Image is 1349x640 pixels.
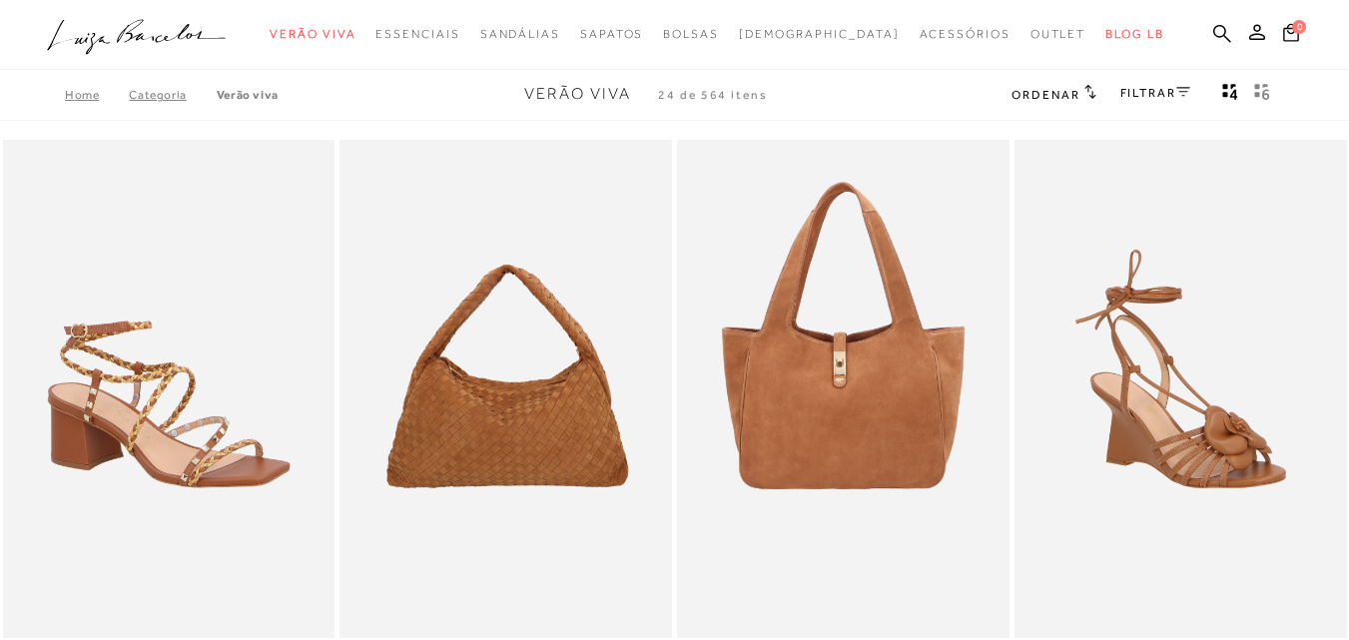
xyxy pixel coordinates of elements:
a: noSubCategoriesText [580,16,643,53]
span: Verão Viva [524,85,631,103]
a: noSubCategoriesText [920,16,1011,53]
a: BOLSA MÉDIA EM CAMURÇA CARAMELO COM FECHO DOURADO BOLSA MÉDIA EM CAMURÇA CARAMELO COM FECHO DOURADO [679,143,1008,635]
span: Bolsas [663,27,719,41]
a: Verão Viva [217,88,279,102]
span: 0 [1292,20,1306,34]
span: Sapatos [580,27,643,41]
a: noSubCategoriesText [270,16,355,53]
button: Mostrar 4 produtos por linha [1216,82,1244,108]
span: Verão Viva [270,27,355,41]
img: BOLSA MÉDIA EM CAMURÇA CARAMELO COM FECHO DOURADO [679,143,1008,635]
span: Sandálias [480,27,560,41]
img: SANDÁLIA EM COURO CARAMELO COM SALTO MÉDIO E TIRAS TRANÇADAS TRICOLOR [5,143,334,635]
span: Acessórios [920,27,1011,41]
span: Essenciais [375,27,459,41]
a: SANDÁLIA EM COURO CARAMELO COM SALTO MÉDIO E TIRAS TRANÇADAS TRICOLOR SANDÁLIA EM COURO CARAMELO ... [5,143,334,635]
span: Outlet [1030,27,1086,41]
span: [DEMOGRAPHIC_DATA] [739,27,900,41]
img: BOLSA HOBO EM CAMURÇA TRESSÊ CARAMELO GRANDE [341,143,670,635]
button: 0 [1277,22,1305,49]
a: noSubCategoriesText [480,16,560,53]
span: BLOG LB [1105,27,1163,41]
a: BLOG LB [1105,16,1163,53]
a: noSubCategoriesText [1030,16,1086,53]
a: Home [65,88,129,102]
span: Ordenar [1012,88,1079,102]
img: SANDÁLIA ANABELA EM COURO CARAMELO AMARRAÇÃO E APLICAÇÃO FLORAL [1016,143,1345,635]
a: BOLSA HOBO EM CAMURÇA TRESSÊ CARAMELO GRANDE BOLSA HOBO EM CAMURÇA TRESSÊ CARAMELO GRANDE [341,143,670,635]
a: noSubCategoriesText [375,16,459,53]
span: 24 de 564 itens [658,88,768,102]
a: FILTRAR [1120,86,1190,100]
a: Categoria [129,88,216,102]
a: SANDÁLIA ANABELA EM COURO CARAMELO AMARRAÇÃO E APLICAÇÃO FLORAL SANDÁLIA ANABELA EM COURO CARAMEL... [1016,143,1345,635]
a: noSubCategoriesText [663,16,719,53]
a: noSubCategoriesText [739,16,900,53]
button: gridText6Desc [1248,82,1276,108]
